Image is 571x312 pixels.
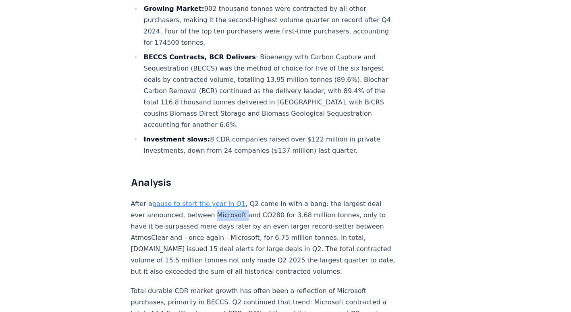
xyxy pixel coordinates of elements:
[131,176,398,189] h2: Analysis
[141,52,398,131] li: : Bioenergy with Carbon Capture and Sequestration (BECCS) was the method of choice for five of th...
[144,5,204,12] strong: Growing Market:
[141,134,398,156] li: 8 CDR companies raised over $122 million in private investments, down from 24 companies ($137 mil...
[144,135,210,143] strong: Investment slows:
[152,200,245,208] a: pause to start the year in Q1
[144,53,256,61] strong: BECCS Contracts, BCR Delivers
[131,198,398,277] p: After a , Q2 came in with a bang: the largest deal ever announced, between Microsoft and CO280 fo...
[141,3,398,48] li: 902 thousand tonnes were contracted by all other purchasers, making it the second-highest volume ...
